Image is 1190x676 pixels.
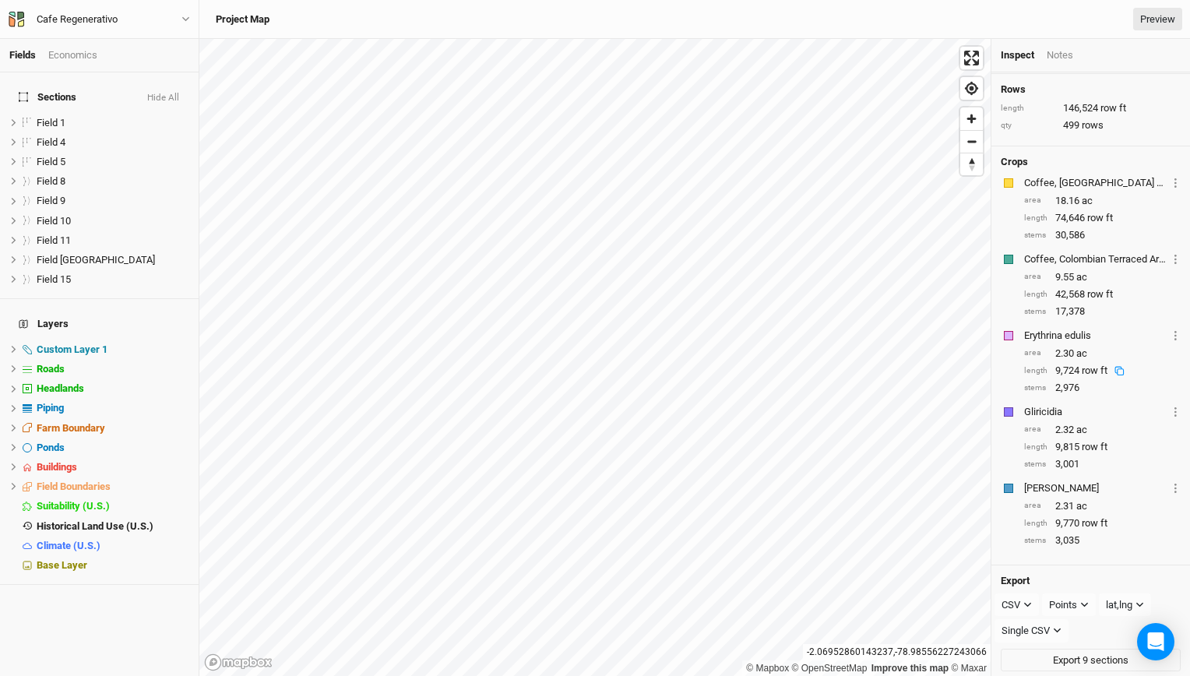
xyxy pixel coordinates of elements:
[960,130,983,153] button: Zoom out
[37,195,65,206] span: Field 9
[1024,424,1047,435] div: area
[1024,252,1167,266] div: Coffee, Colombian Terraced Arrabica
[37,559,87,571] span: Base Layer
[37,481,189,493] div: Field Boundaries
[37,500,189,512] div: Suitability (U.S.)
[960,107,983,130] span: Zoom in
[960,153,983,175] button: Reset bearing to north
[1024,306,1047,318] div: stems
[37,540,189,552] div: Climate (U.S.)
[1024,535,1047,547] div: stems
[9,308,189,340] h4: Layers
[1024,347,1181,361] div: 2.30
[746,663,789,674] a: Mapbox
[1001,120,1055,132] div: qty
[204,653,273,671] a: Mapbox logo
[1001,48,1034,62] div: Inspect
[9,49,36,61] a: Fields
[960,77,983,100] button: Find my location
[37,461,189,474] div: Buildings
[1082,194,1093,208] span: ac
[1024,289,1047,301] div: length
[1087,287,1113,301] span: row ft
[37,136,189,149] div: Field 4
[37,442,189,454] div: Ponds
[995,593,1039,617] button: CSV
[37,117,189,129] div: Field 1
[19,91,76,104] span: Sections
[1024,305,1181,319] div: 17,378
[1171,479,1181,497] button: Crop Usage
[995,619,1069,643] button: Single CSV
[37,402,64,414] span: Piping
[1171,326,1181,344] button: Crop Usage
[1024,499,1181,513] div: 2.31
[37,500,110,512] span: Suitability (U.S.)
[37,540,100,551] span: Climate (U.S.)
[37,520,153,532] span: Historical Land Use (U.S.)
[37,234,189,247] div: Field 11
[1001,83,1181,96] h4: Rows
[1024,329,1167,343] div: Erythrina edulis
[1024,381,1181,395] div: 2,976
[1076,270,1087,284] span: ac
[37,520,189,533] div: Historical Land Use (U.S.)
[1001,575,1181,587] h4: Export
[1076,499,1087,513] span: ac
[1171,174,1181,192] button: Crop Usage
[216,13,269,26] h3: Project Map
[37,215,71,227] span: Field 10
[1099,593,1151,617] button: lat,lng
[1024,228,1181,242] div: 30,586
[1171,250,1181,268] button: Crop Usage
[37,215,189,227] div: Field 10
[871,663,949,674] a: Improve this map
[1002,597,1020,613] div: CSV
[1001,118,1181,132] div: 499
[1001,156,1028,168] h4: Crops
[1024,459,1047,470] div: stems
[1076,347,1087,361] span: ac
[48,48,97,62] div: Economics
[37,156,189,168] div: Field 5
[1106,597,1132,613] div: lat,lng
[1001,101,1181,115] div: 146,524
[37,136,65,148] span: Field 4
[1100,101,1126,115] span: row ft
[37,481,111,492] span: Field Boundaries
[8,11,191,28] button: Cafe Regenerativo
[1024,500,1047,512] div: area
[37,156,65,167] span: Field 5
[37,254,189,266] div: Field 13 Headland Field
[1001,103,1055,114] div: length
[1082,118,1104,132] span: rows
[37,422,189,435] div: Farm Boundary
[1024,195,1047,206] div: area
[37,382,189,395] div: Headlands
[1024,230,1047,241] div: stems
[37,343,107,355] span: Custom Layer 1
[1024,176,1167,190] div: Coffee, Brazil Mechanized Arabica
[1024,481,1167,495] div: Inga
[37,363,65,375] span: Roads
[951,663,987,674] a: Maxar
[1001,649,1181,672] button: Export 9 sections
[960,47,983,69] button: Enter fullscreen
[1024,442,1047,453] div: length
[199,39,991,676] canvas: Map
[1042,593,1096,617] button: Points
[1024,440,1181,454] div: 9,815
[37,559,189,572] div: Base Layer
[37,402,189,414] div: Piping
[1049,597,1077,613] div: Points
[1055,364,1132,378] div: 9,724
[1024,405,1167,419] div: Gliricidia
[1024,270,1181,284] div: 9.55
[1024,213,1047,224] div: length
[1076,423,1087,437] span: ac
[37,195,189,207] div: Field 9
[1024,271,1047,283] div: area
[37,234,71,246] span: Field 11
